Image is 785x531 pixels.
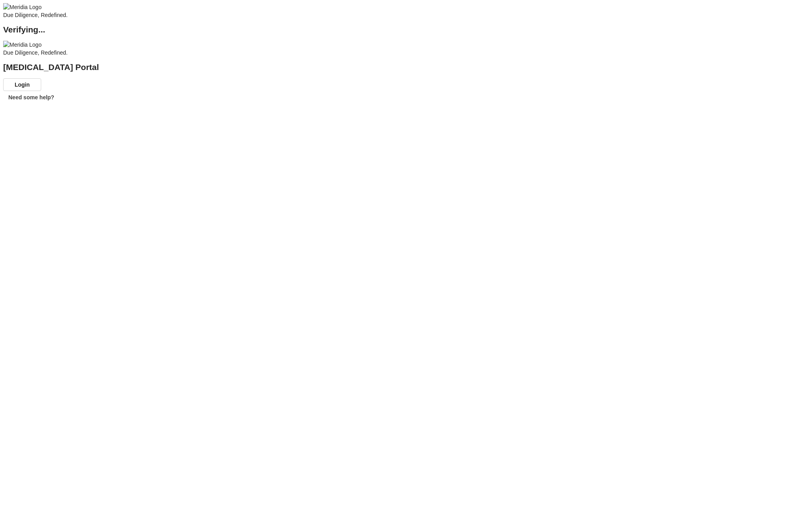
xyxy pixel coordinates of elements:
h2: [MEDICAL_DATA] Portal [3,63,782,71]
img: Meridia Logo [3,3,42,11]
button: Need some help? [3,91,59,104]
button: Login [3,78,41,91]
img: Meridia Logo [3,41,42,49]
span: Due Diligence, Redefined. [3,12,68,18]
span: Due Diligence, Redefined. [3,49,68,56]
h2: Verifying... [3,26,782,34]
